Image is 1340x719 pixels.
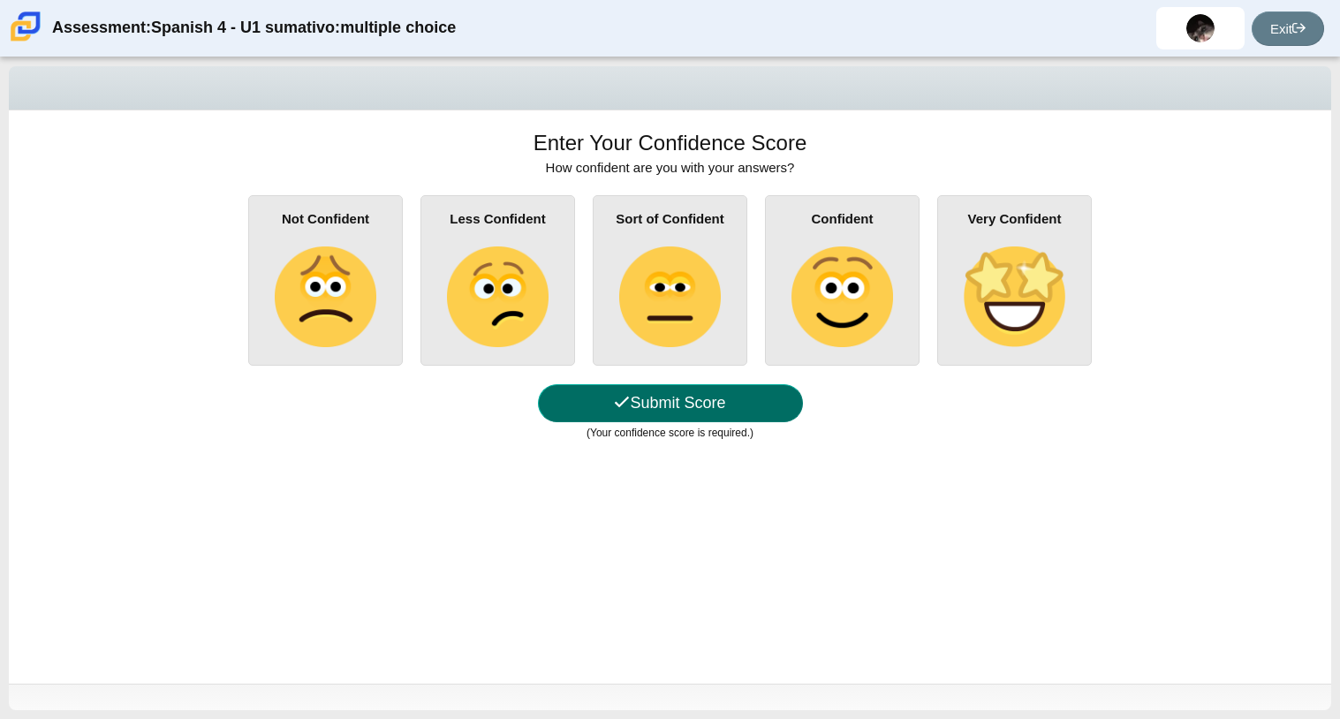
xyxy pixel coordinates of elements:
thspan: ) [750,427,753,439]
thspan: (Your confidence score is required. [587,427,750,439]
img: slightly-smiling-face.png [791,246,892,347]
img: slightly-frowning-face.png [275,246,375,347]
thspan: Spanish 4 - U1 sumativo: [151,17,340,39]
b: Less Confident [450,211,545,226]
img: star-struck-face.png [964,246,1064,347]
img: elizabeth.montoya.86Lpgd [1186,14,1215,42]
span: How confident are you with your answers? [546,160,795,175]
thspan: Exit [1270,21,1292,36]
b: Confident [812,211,874,226]
b: Very Confident [968,211,1062,226]
h1: Enter Your Confidence Score [534,128,807,158]
a: Carmen School of Science & Technology [7,33,44,48]
thspan: multiple choice [340,17,456,39]
b: Sort of Confident [616,211,723,226]
thspan: Assessment: [52,17,151,39]
button: Submit Score [538,384,803,422]
b: Not Confident [282,211,369,226]
img: confused-face.png [447,246,548,347]
a: Exit [1252,11,1324,46]
img: neutral-face.png [619,246,720,347]
img: Carmen School of Science & Technology [7,8,44,45]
